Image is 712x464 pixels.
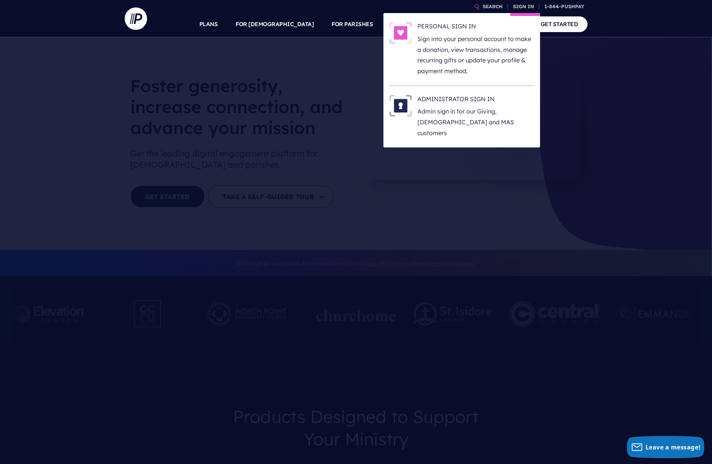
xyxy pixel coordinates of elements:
p: Admin sign in for our Giving, [DEMOGRAPHIC_DATA] and MAS customers [418,106,534,138]
a: PERSONAL SIGN IN - Illustration PERSONAL SIGN IN Sign into your personal account to make a donati... [389,22,534,77]
a: FOR PARISHES [332,11,373,37]
a: FOR [DEMOGRAPHIC_DATA] [236,11,314,37]
h6: ADMINISTRATOR SIGN IN [418,95,534,106]
a: PLANS [199,11,218,37]
a: ADMINISTRATOR SIGN IN - Illustration ADMINISTRATOR SIGN IN Admin sign in for our Giving, [DEMOGRA... [389,95,534,138]
img: PERSONAL SIGN IN - Illustration [389,22,412,44]
a: GET STARTED [531,16,588,32]
span: Leave a message! [646,443,701,451]
p: Sign into your personal account to make a donation, view transactions, manage recurring gifts or ... [418,34,534,77]
a: SOLUTIONS [391,11,425,37]
button: Leave a message! [627,436,705,458]
h6: PERSONAL SIGN IN [418,22,534,33]
a: COMPANY [486,11,514,37]
a: EXPLORE [442,11,468,37]
img: ADMINISTRATOR SIGN IN - Illustration [389,95,412,116]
